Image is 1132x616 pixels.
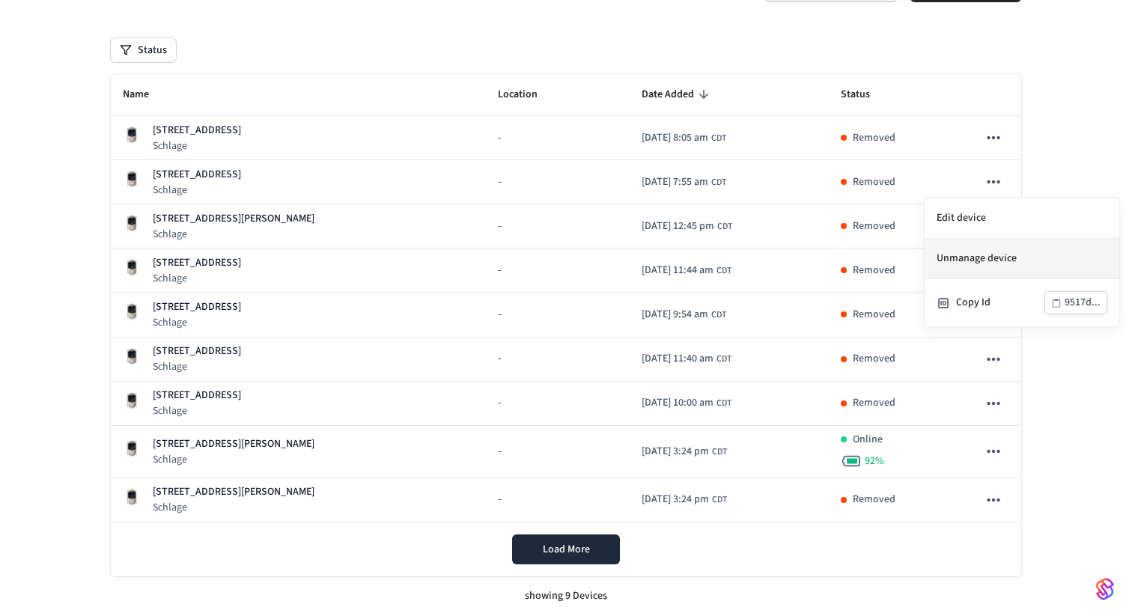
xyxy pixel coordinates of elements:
[1065,293,1101,312] div: 9517d...
[956,295,1044,311] div: Copy Id
[925,198,1119,239] li: Edit device
[1044,291,1107,314] button: 9517d...
[925,239,1119,279] li: Unmanage device
[1096,577,1114,601] img: SeamLogoGradient.69752ec5.svg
